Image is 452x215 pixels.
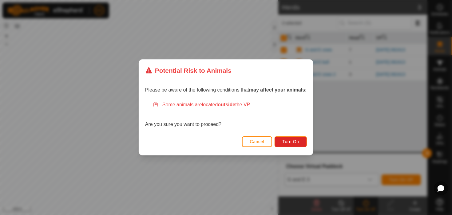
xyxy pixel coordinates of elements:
[275,136,307,147] button: Turn On
[218,102,236,107] strong: outside
[283,139,299,144] span: Turn On
[250,139,264,144] span: Cancel
[242,136,272,147] button: Cancel
[153,101,307,109] div: Some animals are
[145,88,307,93] span: Please be aware of the following conditions that
[145,66,232,75] div: Potential Risk to Animals
[249,88,307,93] strong: may affect your animals:
[202,102,251,107] span: located the VP.
[145,101,307,128] div: Are you sure you want to proceed?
